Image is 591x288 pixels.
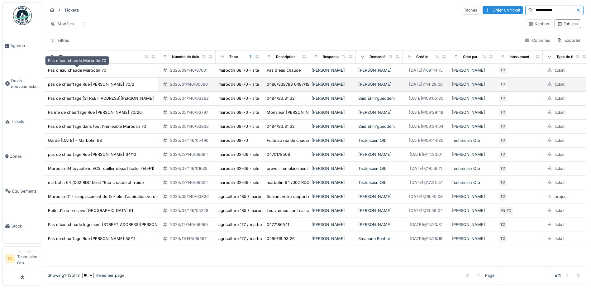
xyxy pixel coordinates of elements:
[498,66,507,75] div: TO
[267,95,295,101] div: 0484/83.81.32
[498,122,507,131] div: TO
[312,180,353,185] div: [PERSON_NAME]
[416,54,428,60] div: Créé le
[358,123,400,129] div: Said El m'gueddem
[312,194,353,199] div: [PERSON_NAME]
[358,137,400,143] div: Technicien Otb
[218,137,248,143] div: marbotin 68-70
[555,194,568,199] div: project
[48,95,154,101] div: Pas de chauffage [STREET_ADDRESS][PERSON_NAME]
[358,166,400,171] div: Technicien Otb
[555,208,565,214] div: ticket
[358,222,400,228] div: [PERSON_NAME]
[498,108,507,117] div: TO
[452,95,493,101] div: [PERSON_NAME]
[483,6,523,14] div: Créer un ticket
[267,67,301,73] div: Pas d'eau chaude
[267,151,290,157] div: 0470178508
[218,166,259,171] div: marbotin 62-66 - site
[555,222,565,228] div: ticket
[218,81,259,87] div: marbotin 68-70 - site
[170,166,207,171] div: 2024/07/146/01635
[498,80,507,89] div: TO
[170,81,208,87] div: 2025/01/146/00590
[10,43,40,49] span: Agenda
[3,104,42,139] a: Tickets
[48,81,134,87] div: pas de chauffage Rue [PERSON_NAME] 70/2
[409,81,443,87] div: [DATE] @ 14:29:08
[13,6,32,25] img: Badge_color-CXgf-gQk.svg
[48,123,146,129] div: Pas de chauffage dans tout l’immeuble Marbotin 70
[358,81,400,87] div: [PERSON_NAME]
[452,180,493,185] div: Technicien Otb
[312,95,353,101] div: [PERSON_NAME]
[498,234,507,243] div: TO
[170,123,209,129] div: 2025/05/146/03833
[498,206,507,215] div: AS
[170,208,208,214] div: 2025/07/146/05228
[555,67,565,73] div: ticket
[312,81,353,87] div: [PERSON_NAME]
[452,208,493,214] div: [PERSON_NAME]
[409,123,443,129] div: [DATE] @ 09:24:04
[452,222,493,228] div: [PERSON_NAME]
[557,21,578,27] div: Tableau
[358,95,400,101] div: Said El m'gueddem
[358,180,400,185] div: Technicien Otb
[48,222,185,228] div: Pas d'eau chaude logement [STREET_ADDRESS][PERSON_NAME] étage
[498,150,507,159] div: TO
[555,109,565,115] div: ticket
[218,123,259,129] div: marbotin 68-70 - site
[170,95,209,101] div: 2025/04/146/03262
[452,194,493,199] div: [PERSON_NAME]
[410,151,442,157] div: [DATE] @ 14:23:01
[218,151,259,157] div: marbotin 62-66 - site
[312,151,353,157] div: [PERSON_NAME]
[498,192,507,201] div: TO
[556,54,581,60] div: Type de ticket
[45,56,109,65] div: Pas d'eau chaude Marbotin 70
[554,36,584,45] div: Exporter
[312,222,353,228] div: [PERSON_NAME]
[409,67,443,73] div: [DATE] @ 09:44:15
[452,123,493,129] div: [PERSON_NAME]
[82,272,124,278] div: items per page
[409,194,443,199] div: [DATE] @ 19:40:08
[369,54,392,60] div: Demandé par
[555,95,565,101] div: ticket
[452,81,493,87] div: [PERSON_NAME]
[498,136,507,145] div: TO
[48,236,135,242] div: Pas de chauffage Rue [PERSON_NAME] 58/11
[358,151,400,157] div: [PERSON_NAME]
[48,137,102,143] div: Garde [DATE] - Marbotin 68
[461,6,480,15] div: Tâches
[3,28,42,63] a: Agenda
[410,166,442,171] div: [DATE] @ 14:58:11
[267,137,314,143] div: Fuite au rez de chaussée
[498,178,507,187] div: TO
[218,222,291,228] div: agriculture 177 / marbotin 58-60 - site
[172,54,202,60] div: Numéro de ticket
[555,180,565,185] div: ticket
[312,137,353,143] div: [PERSON_NAME]
[62,7,81,13] strong: Tickets
[170,222,208,228] div: 2024/12/146/06069
[17,249,40,254] div: Technicien
[410,222,442,228] div: [DATE] @ 15:20:31
[170,137,208,143] div: 2025/07/146/05490
[358,67,400,73] div: [PERSON_NAME]
[312,166,353,171] div: [PERSON_NAME]
[10,153,40,159] span: Zones
[409,95,443,101] div: [DATE] @ 09:05:30
[48,194,179,199] div: Marbotin 61 - remplacement du flexible d'aspiration vers le bac à sel.
[48,166,155,171] div: Marbotin 64 tuyauterie ECS rouiller départ boiler (EL-P1)
[312,236,353,242] div: [PERSON_NAME]
[267,81,322,87] div: 0486/338783 0487/15,22,58
[498,220,507,229] div: TO
[312,123,353,129] div: [PERSON_NAME]
[409,208,443,214] div: [DATE] @ 13:59:04
[312,208,353,214] div: [PERSON_NAME]
[48,208,133,214] div: Fuite d'eau en cave [GEOGRAPHIC_DATA] 61
[267,208,314,214] div: Les vannes sont cassées
[5,249,40,270] a: TO TechnicienTechnicien Otb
